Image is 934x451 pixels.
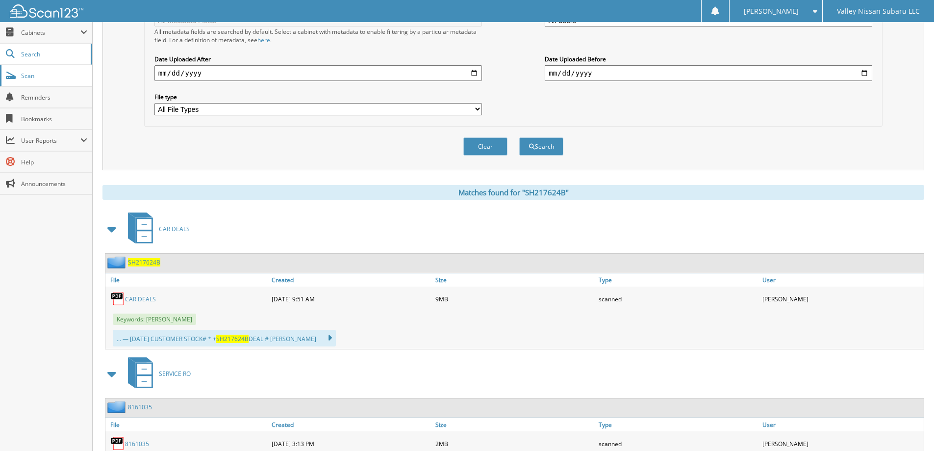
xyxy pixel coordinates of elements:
div: Matches found for "SH217624B" [102,185,924,200]
a: File [105,273,269,287]
div: ... — [DATE] CUSTOMER STOCK# * + DEAL # [PERSON_NAME] [113,330,336,346]
img: scan123-logo-white.svg [10,4,83,18]
span: Search [21,50,86,58]
label: Date Uploaded Before [545,55,872,63]
img: folder2.png [107,256,128,268]
img: PDF.png [110,292,125,306]
a: Size [433,273,597,287]
div: All metadata fields are searched by default. Select a cabinet with metadata to enable filtering b... [154,27,482,44]
span: CAR DEALS [159,225,190,233]
input: start [154,65,482,81]
label: File type [154,93,482,101]
span: SERVICE RO [159,370,191,378]
div: scanned [596,289,760,309]
a: 8161035 [128,403,152,411]
a: Type [596,418,760,431]
a: CAR DEALS [125,295,156,303]
span: User Reports [21,136,80,145]
input: end [545,65,872,81]
a: SERVICE RO [122,354,191,393]
a: Type [596,273,760,287]
a: User [760,273,924,287]
a: SH217624B [128,258,160,266]
div: [DATE] 9:51 AM [269,289,433,309]
label: Date Uploaded After [154,55,482,63]
a: File [105,418,269,431]
span: [PERSON_NAME] [744,8,799,14]
a: User [760,418,924,431]
a: Created [269,273,433,287]
a: Created [269,418,433,431]
span: Bookmarks [21,115,87,123]
span: Cabinets [21,28,80,37]
img: PDF.png [110,436,125,451]
a: here [257,36,270,44]
div: [PERSON_NAME] [760,289,924,309]
span: Scan [21,72,87,80]
button: Search [519,137,563,156]
span: SH217624B [216,335,249,343]
span: Valley Nissan Subaru LLC [837,8,920,14]
a: 8161035 [125,440,149,448]
span: Keywords: [PERSON_NAME] [113,314,196,325]
img: folder2.png [107,401,128,413]
a: Size [433,418,597,431]
button: Clear [463,137,507,156]
a: CAR DEALS [122,210,190,248]
span: Reminders [21,93,87,102]
span: Announcements [21,180,87,188]
div: 9MB [433,289,597,309]
span: Help [21,158,87,166]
